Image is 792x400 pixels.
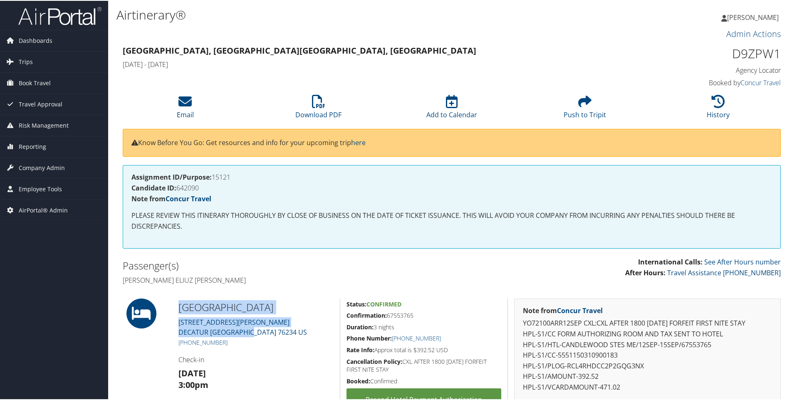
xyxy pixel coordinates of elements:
[366,299,401,307] span: Confirmed
[19,51,33,72] span: Trips
[131,137,772,148] p: Know Before You Go: Get resources and info for your upcoming trip
[727,12,779,21] span: [PERSON_NAME]
[131,193,211,202] strong: Note from
[726,27,781,39] a: Admin Actions
[346,357,501,373] h5: CXL AFTER 1800 [DATE] FORFEIT FIRST NITE STAY
[346,376,370,384] strong: Booked:
[346,357,402,365] strong: Cancellation Policy:
[19,136,46,156] span: Reporting
[123,258,445,272] h2: Passenger(s)
[178,354,334,363] h4: Check-in
[704,257,781,266] a: See After Hours number
[346,322,374,330] strong: Duration:
[178,367,206,378] strong: [DATE]
[131,184,772,190] h4: 642090
[626,65,781,74] h4: Agency Locator
[19,178,62,199] span: Employee Tools
[564,99,606,119] a: Push to Tripit
[19,72,51,93] span: Book Travel
[721,4,787,29] a: [PERSON_NAME]
[626,44,781,62] h1: D9ZPW1
[346,345,501,353] h5: Approx total is $392.52 USD
[19,199,68,220] span: AirPortal® Admin
[19,30,52,50] span: Dashboards
[638,257,703,266] strong: International Calls:
[346,333,392,341] strong: Phone Number:
[351,137,366,146] a: here
[667,267,781,277] a: Travel Assistance [PHONE_NUMBER]
[523,305,603,314] strong: Note from
[123,59,613,68] h4: [DATE] - [DATE]
[178,317,307,336] a: [STREET_ADDRESS][PERSON_NAME]DECATUR [GEOGRAPHIC_DATA] 76234 US
[346,376,501,385] h5: Confirmed
[177,99,194,119] a: Email
[626,77,781,86] h4: Booked by
[178,338,228,346] a: [PHONE_NUMBER]
[346,345,374,353] strong: Rate Info:
[123,275,445,284] h4: [PERSON_NAME] eliuz [PERSON_NAME]
[166,193,211,202] a: Concur Travel
[346,311,501,319] h5: 67553765
[346,322,501,331] h5: 3 nights
[426,99,477,119] a: Add to Calendar
[707,99,730,119] a: History
[178,299,334,314] h2: [GEOGRAPHIC_DATA]
[131,183,176,192] strong: Candidate ID:
[116,5,564,23] h1: Airtinerary®
[18,5,101,25] img: airportal-logo.png
[557,305,603,314] a: Concur Travel
[123,44,476,55] strong: [GEOGRAPHIC_DATA], [GEOGRAPHIC_DATA] [GEOGRAPHIC_DATA], [GEOGRAPHIC_DATA]
[131,173,772,180] h4: 15121
[295,99,342,119] a: Download PDF
[131,210,772,231] p: PLEASE REVIEW THIS ITINERARY THOROUGHLY BY CLOSE OF BUSINESS ON THE DATE OF TICKET ISSUANCE. THIS...
[131,172,212,181] strong: Assignment ID/Purpose:
[740,77,781,86] a: Concur Travel
[19,93,62,114] span: Travel Approval
[346,299,366,307] strong: Status:
[19,114,69,135] span: Risk Management
[392,333,441,341] a: [PHONE_NUMBER]
[346,311,387,319] strong: Confirmation:
[523,317,772,392] p: YO72100ARR12SEP CXL:CXL AFTER 1800 [DATE] FORFEIT FIRST NITE STAY HPL-S1/CC FORM AUTHORIZING ROOM...
[625,267,666,277] strong: After Hours:
[178,378,208,390] strong: 3:00pm
[19,157,65,178] span: Company Admin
